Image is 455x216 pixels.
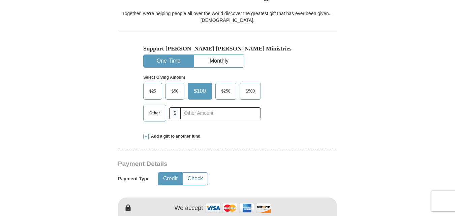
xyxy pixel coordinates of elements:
[194,55,244,67] button: Monthly
[190,86,209,96] span: $100
[169,107,181,119] span: $
[118,176,150,182] h5: Payment Type
[149,134,201,139] span: Add a gift to another fund
[180,107,261,119] input: Other Amount
[242,86,258,96] span: $500
[175,205,203,212] h4: We accept
[118,160,290,168] h3: Payment Details
[143,45,312,52] h5: Support [PERSON_NAME] [PERSON_NAME] Ministries
[118,10,337,24] div: Together, we're helping people all over the world discover the greatest gift that has ever been g...
[146,108,163,118] span: Other
[183,173,208,185] button: Check
[168,86,182,96] span: $50
[144,55,193,67] button: One-Time
[146,86,159,96] span: $25
[218,86,234,96] span: $250
[205,201,272,215] img: credit cards accepted
[143,75,185,80] strong: Select Giving Amount
[158,173,182,185] button: Credit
